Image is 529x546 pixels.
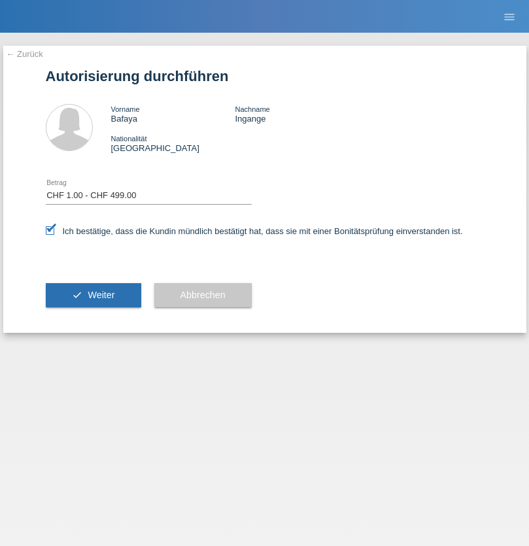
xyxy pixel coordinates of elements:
[496,12,522,20] a: menu
[111,104,235,124] div: Bafaya
[7,49,43,59] a: ← Zurück
[88,290,114,300] span: Weiter
[235,105,269,113] span: Nachname
[46,283,141,308] button: check Weiter
[72,290,82,300] i: check
[111,105,140,113] span: Vorname
[46,68,484,84] h1: Autorisierung durchführen
[111,135,147,143] span: Nationalität
[46,226,463,236] label: Ich bestätige, dass die Kundin mündlich bestätigt hat, dass sie mit einer Bonitätsprüfung einvers...
[180,290,226,300] span: Abbrechen
[235,104,359,124] div: Ingange
[503,10,516,24] i: menu
[154,283,252,308] button: Abbrechen
[111,133,235,153] div: [GEOGRAPHIC_DATA]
